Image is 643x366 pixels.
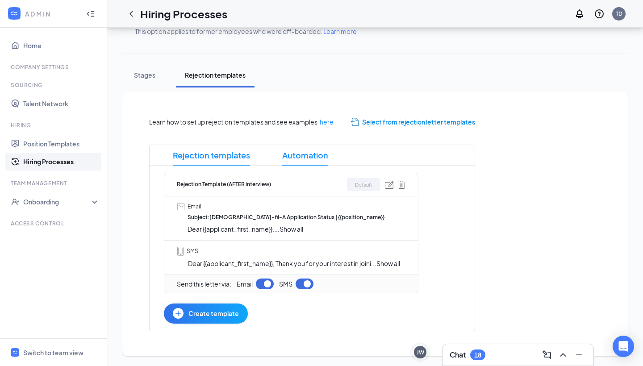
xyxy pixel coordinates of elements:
[371,259,400,267] span: ...
[320,118,334,126] a: here
[556,348,570,362] button: ChevronUp
[173,145,250,166] span: Rejection templates
[274,225,303,233] span: ...
[11,63,98,71] div: Company Settings
[279,279,292,289] span: SMS
[188,213,405,222] span: Subject : [DEMOGRAPHIC_DATA]-fil-A Application Status | {{position_name}}
[355,181,372,188] span: Default
[126,8,137,19] svg: ChevronLeft
[572,348,586,362] button: Minimize
[185,71,246,79] div: Rejection templates
[177,180,271,189] span: Rejection Template (AFTER interview)
[613,336,634,357] div: Open Intercom Messenger
[140,6,227,21] h1: Hiring Processes
[131,71,158,79] div: Stages
[542,349,552,360] svg: ComposeMessage
[540,348,554,362] button: ComposeMessage
[86,9,95,18] svg: Collapse
[594,8,605,19] svg: QuestionInfo
[12,349,18,355] svg: WorkstreamLogo
[25,9,78,18] div: ADMIN
[164,304,248,324] button: Create template
[11,179,98,187] div: Team Management
[11,121,98,129] div: Hiring
[23,197,92,206] div: Onboarding
[188,259,371,267] span: Dear {{applicant_first_name}}, Thank you for your interest in joini
[23,37,100,54] a: Home
[362,117,475,127] span: Select from rejection letter templates
[376,259,400,267] span: Show all
[11,197,20,206] svg: UserCheck
[450,350,466,360] h3: Chat
[10,9,19,18] svg: WorkstreamLogo
[574,8,585,19] svg: Notifications
[23,135,100,153] a: Position Templates
[188,225,274,233] span: Dear {{applicant_first_name}},
[616,10,622,17] div: TD
[135,27,385,36] span: This option applies to former employees who were off-boarded.
[282,145,328,166] span: Automation
[11,220,98,227] div: Access control
[188,308,239,318] span: Create template
[280,225,303,233] span: Show all
[574,349,585,360] svg: Minimize
[323,27,357,35] a: Learn more
[188,203,201,211] span: Email
[23,348,84,357] div: Switch to team view
[417,349,424,356] div: JW
[237,279,253,289] span: Email
[23,153,100,171] a: Hiring Processes
[11,81,98,89] div: Sourcing
[177,279,231,289] span: Send this letter via:
[558,349,568,360] svg: ChevronUp
[474,351,481,359] div: 18
[187,247,198,256] span: SMS
[149,117,334,127] span: Learn how to set up rejection templates and see examples
[23,95,100,112] a: Talent Network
